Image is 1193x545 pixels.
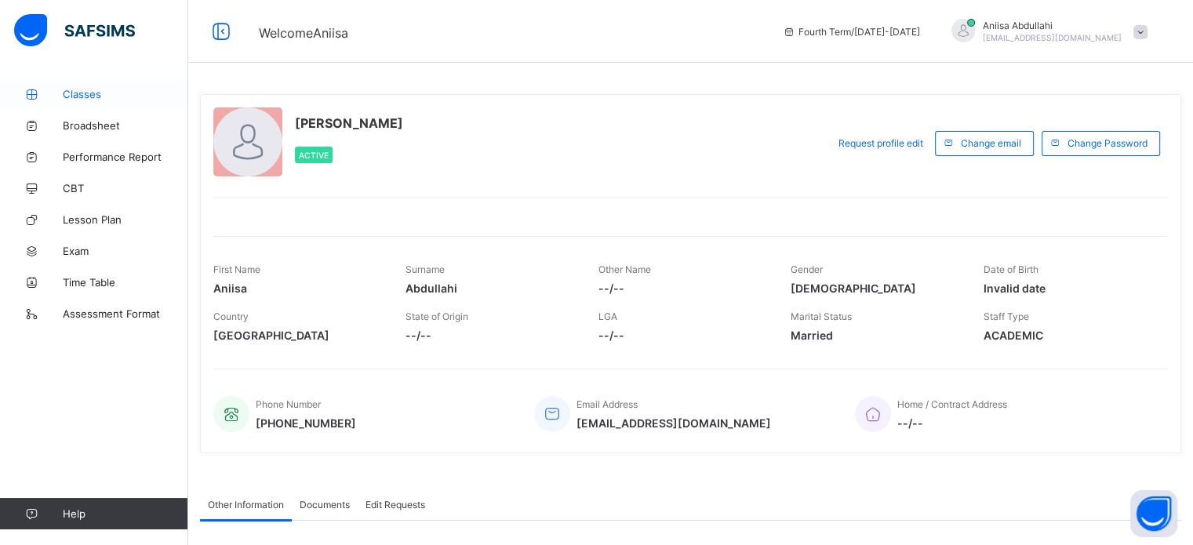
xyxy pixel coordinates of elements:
span: session/term information [783,26,920,38]
span: Active [299,151,329,160]
span: Welcome Aniisa [259,25,348,41]
span: --/-- [598,282,767,295]
span: Broadsheet [63,119,188,132]
span: Classes [63,88,188,100]
span: Invalid date [984,282,1152,295]
span: Date of Birth [984,263,1038,275]
span: Gender [791,263,823,275]
span: Performance Report [63,151,188,163]
span: Lesson Plan [63,213,188,226]
span: Aniisa Abdullahi [983,20,1122,31]
span: --/-- [406,329,574,342]
span: Documents [300,499,350,510]
span: Request profile edit [838,137,923,149]
span: Assessment Format [63,307,188,320]
span: ACADEMIC [984,329,1152,342]
span: CBT [63,182,188,194]
span: --/-- [897,416,1007,430]
span: State of Origin [406,311,468,322]
span: Country [213,311,249,322]
div: AniisaAbdullahi [936,19,1155,45]
span: Exam [63,245,188,257]
span: Married [791,329,959,342]
span: [PHONE_NUMBER] [256,416,356,430]
span: First Name [213,263,260,275]
span: LGA [598,311,617,322]
span: Surname [406,263,445,275]
span: Other Name [598,263,651,275]
span: --/-- [598,329,767,342]
span: Marital Status [791,311,852,322]
span: Change email [961,137,1021,149]
span: Help [63,507,187,520]
span: [EMAIL_ADDRESS][DOMAIN_NAME] [576,416,771,430]
span: Change Password [1068,137,1148,149]
span: Other Information [208,499,284,510]
span: Phone Number [256,398,321,410]
span: [EMAIL_ADDRESS][DOMAIN_NAME] [983,33,1122,42]
span: Home / Contract Address [897,398,1007,410]
img: safsims [14,14,135,47]
span: Time Table [63,276,188,289]
span: Abdullahi [406,282,574,295]
span: Email Address [576,398,638,410]
span: [DEMOGRAPHIC_DATA] [791,282,959,295]
span: [GEOGRAPHIC_DATA] [213,329,382,342]
span: Aniisa [213,282,382,295]
button: Open asap [1130,490,1177,537]
span: Edit Requests [366,499,425,510]
span: [PERSON_NAME] [295,115,403,131]
span: Staff Type [984,311,1029,322]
